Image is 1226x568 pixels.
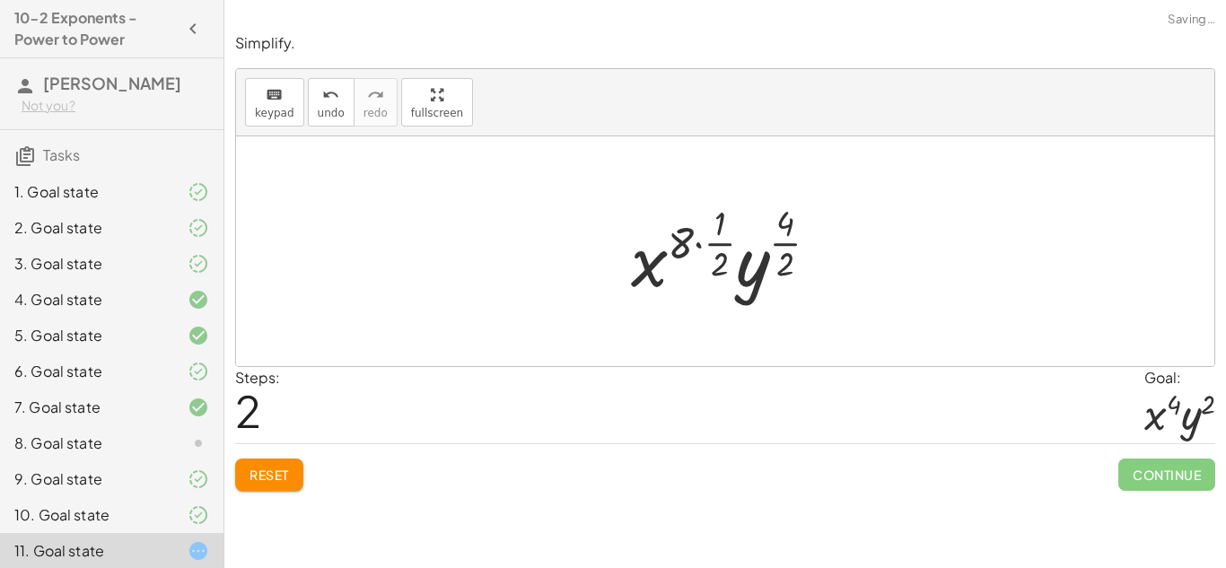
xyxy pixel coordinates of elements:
[255,107,294,119] span: keypad
[235,383,261,438] span: 2
[235,459,303,491] button: Reset
[14,181,159,203] div: 1. Goal state
[14,540,159,562] div: 11. Goal state
[188,504,209,526] i: Task finished and part of it marked as correct.
[318,107,345,119] span: undo
[188,217,209,239] i: Task finished and part of it marked as correct.
[308,78,355,127] button: undoundo
[250,467,289,483] span: Reset
[367,84,384,106] i: redo
[188,433,209,454] i: Task not started.
[188,253,209,275] i: Task finished and part of it marked as correct.
[14,325,159,346] div: 5. Goal state
[235,368,280,387] label: Steps:
[14,397,159,418] div: 7. Goal state
[1168,11,1215,29] span: Saving…
[14,433,159,454] div: 8. Goal state
[188,540,209,562] i: Task started.
[188,361,209,382] i: Task finished and part of it marked as correct.
[43,73,181,93] span: [PERSON_NAME]
[14,217,159,239] div: 2. Goal state
[14,468,159,490] div: 9. Goal state
[322,84,339,106] i: undo
[14,7,177,50] h4: 10-2 Exponents - Power to Power
[14,253,159,275] div: 3. Goal state
[188,181,209,203] i: Task finished and part of it marked as correct.
[266,84,283,106] i: keyboard
[1144,367,1215,389] div: Goal:
[188,325,209,346] i: Task finished and correct.
[188,468,209,490] i: Task finished and part of it marked as correct.
[401,78,473,127] button: fullscreen
[235,33,1215,54] p: Simplify.
[363,107,388,119] span: redo
[188,397,209,418] i: Task finished and correct.
[43,145,80,164] span: Tasks
[411,107,463,119] span: fullscreen
[245,78,304,127] button: keyboardkeypad
[188,289,209,310] i: Task finished and correct.
[14,504,159,526] div: 10. Goal state
[14,289,159,310] div: 4. Goal state
[354,78,398,127] button: redoredo
[22,97,209,115] div: Not you?
[14,361,159,382] div: 6. Goal state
